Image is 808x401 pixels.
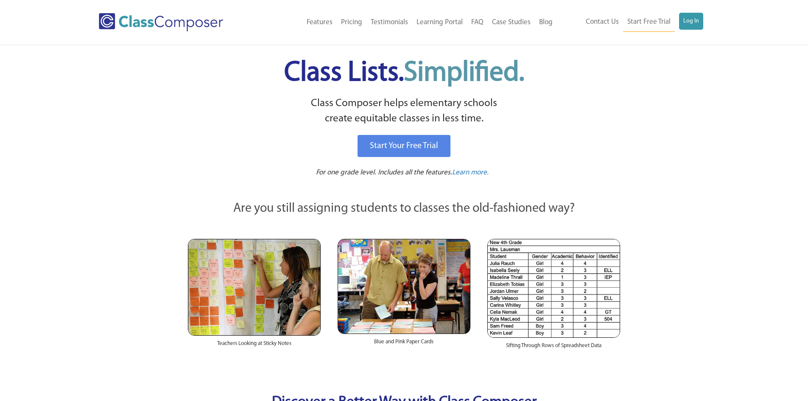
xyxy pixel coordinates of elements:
span: Simplified. [404,59,524,87]
a: Start Free Trial [623,13,675,32]
nav: Header Menu [258,13,557,32]
span: Start Your Free Trial [370,142,438,150]
span: Class Lists. [284,59,524,87]
a: Blog [535,13,557,32]
a: FAQ [467,13,488,32]
a: Features [302,13,337,32]
p: Class Composer helps elementary schools create equitable classes in less time. [187,96,622,127]
p: Are you still assigning students to classes the old-fashioned way? [188,199,621,218]
img: Spreadsheets [487,239,620,338]
a: Learn more. [452,168,489,178]
a: Learning Portal [412,13,467,32]
a: Start Your Free Trial [358,135,450,157]
span: Learn more. [452,169,489,176]
a: Case Studies [488,13,535,32]
div: Teachers Looking at Sticky Notes [188,336,321,356]
img: Blue and Pink Paper Cards [338,239,470,334]
a: Contact Us [582,13,623,31]
div: Blue and Pink Paper Cards [338,334,470,354]
div: Sifting Through Rows of Spreadsheet Data [487,338,620,358]
a: Testimonials [366,13,412,32]
img: Teachers Looking at Sticky Notes [188,239,321,336]
img: Class Composer [99,13,223,31]
a: Log In [679,13,703,30]
a: Pricing [337,13,366,32]
nav: Header Menu [557,13,703,32]
span: For one grade level. Includes all the features. [316,169,452,176]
